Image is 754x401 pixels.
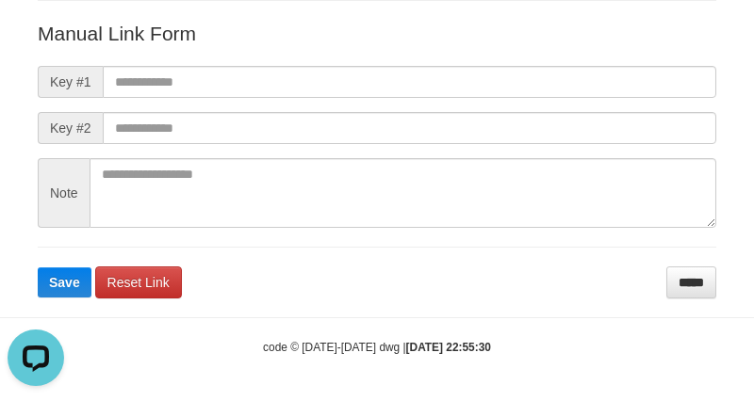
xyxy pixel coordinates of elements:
[107,275,170,290] span: Reset Link
[38,112,103,144] span: Key #2
[406,341,491,354] strong: [DATE] 22:55:30
[38,20,716,47] p: Manual Link Form
[263,341,491,354] small: code © [DATE]-[DATE] dwg |
[95,266,182,298] a: Reset Link
[8,8,64,64] button: Open LiveChat chat widget
[38,267,91,297] button: Save
[38,158,90,228] span: Note
[49,275,80,290] span: Save
[38,66,103,98] span: Key #1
